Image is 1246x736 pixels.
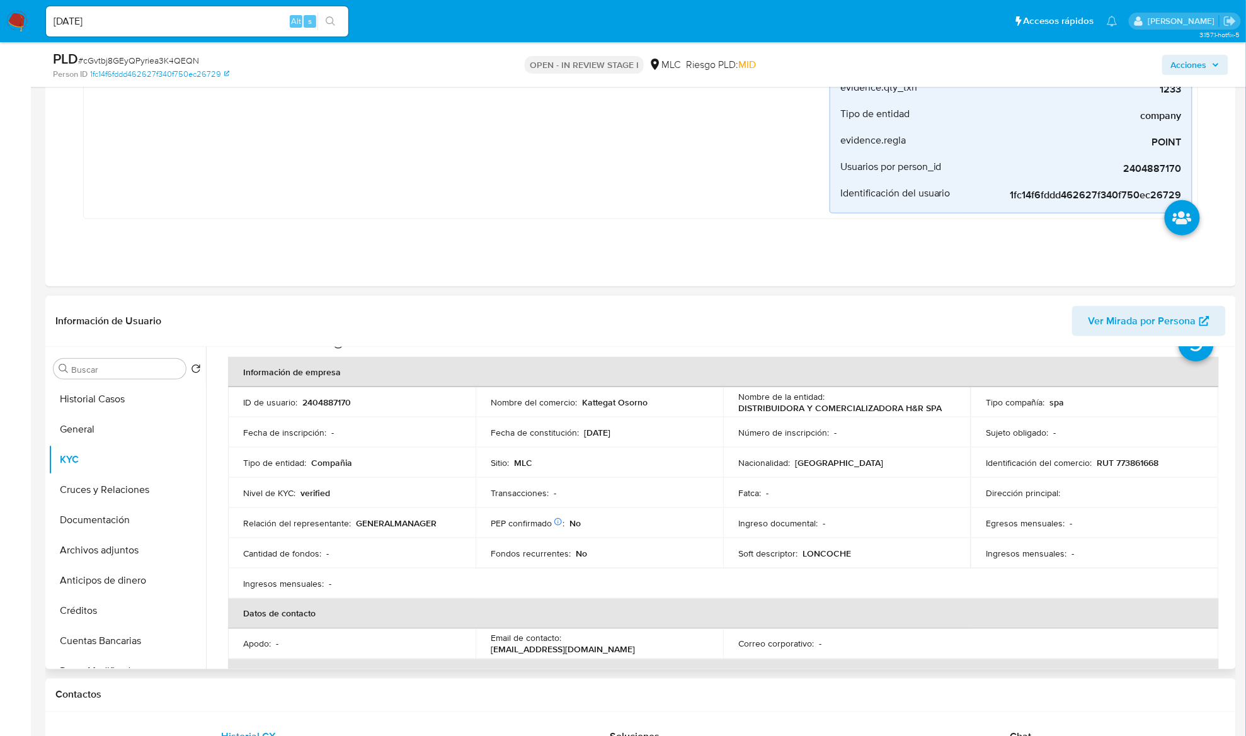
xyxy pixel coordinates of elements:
p: - [1053,427,1056,438]
p: Soft descriptor : [738,548,797,559]
p: Apodo : [243,638,271,650]
button: General [49,414,206,444]
p: Egresos mensuales : [986,518,1065,529]
span: 3.157.1-hotfix-5 [1199,30,1240,40]
p: - [331,427,334,438]
button: Volver al orden por defecto [191,364,201,378]
p: Número de inscripción : [738,427,829,438]
p: Email de contacto : [491,633,561,644]
button: Créditos [49,596,206,626]
a: 1fc14f6fddd462627f340f750ec26729 [90,69,229,80]
p: [DATE] [584,427,610,438]
p: Fatca : [738,487,761,499]
p: MLC [514,457,532,468]
p: Tipo compañía : [986,397,1044,408]
span: # cGvtbj8GEyQPyriea3K4QEQN [78,54,199,67]
b: PLD [53,48,78,69]
span: Riesgo PLD: [686,58,756,72]
th: Datos del Representante Legal / Apoderado [228,659,1219,689]
b: Person ID [53,69,88,80]
p: RUT 773861668 [1097,457,1158,468]
button: KYC [49,444,206,475]
span: MID [738,57,756,72]
button: Historial Casos [49,384,206,414]
button: Archivos adjuntos [49,535,206,565]
p: - [329,578,331,589]
p: LONCOCHE [803,548,851,559]
p: Nombre de la entidad : [738,391,825,402]
p: Sitio : [491,457,509,468]
p: Fecha de inscripción : [243,427,326,438]
p: Ingreso documental : [738,518,818,529]
button: Datos Modificados [49,656,206,686]
p: Ingresos mensuales : [986,548,1066,559]
p: - [554,487,556,499]
button: Cruces y Relaciones [49,475,206,505]
p: No [569,518,581,529]
p: - [823,518,825,529]
span: Alt [291,15,301,27]
p: Correo corporativo : [738,638,814,650]
h1: Información de Usuario [55,315,161,327]
p: GENERALMANAGER [356,518,437,529]
p: Kattegat Osorno [582,397,648,408]
input: Buscar usuario o caso... [46,13,348,30]
button: search-icon [317,13,343,30]
p: - [276,638,278,650]
button: Acciones [1162,55,1228,75]
a: Notificaciones [1107,16,1117,26]
button: Ver Mirada por Persona [1072,306,1226,336]
p: verified [300,487,330,499]
p: Tipo de entidad : [243,457,306,468]
span: Accesos rápidos [1024,14,1094,28]
p: - [1072,548,1074,559]
span: Acciones [1171,55,1207,75]
p: Ingresos mensuales : [243,578,324,589]
p: Relación del representante : [243,518,351,529]
p: - [834,427,837,438]
button: Buscar [59,364,69,374]
button: Documentación [49,505,206,535]
p: DISTRIBUIDORA Y COMERCIALIZADORA H&R SPA [738,402,942,414]
p: - [766,487,769,499]
p: - [819,638,821,650]
p: ID de usuario : [243,397,297,408]
th: Datos de contacto [228,599,1219,629]
div: MLC [649,58,681,72]
p: Fondos recurrentes : [491,548,571,559]
h1: Contactos [55,689,1226,701]
p: [GEOGRAPHIC_DATA] [795,457,883,468]
p: Dirección principal : [986,487,1060,499]
button: Anticipos de dinero [49,565,206,596]
button: Cuentas Bancarias [49,626,206,656]
span: s [308,15,312,27]
p: OPEN - IN REVIEW STAGE I [525,56,644,74]
p: No [576,548,587,559]
p: Compañia [311,457,352,468]
span: Ver Mirada por Persona [1089,306,1196,336]
p: Transacciones : [491,487,549,499]
p: Cantidad de fondos : [243,548,321,559]
p: - [326,548,329,559]
p: [EMAIL_ADDRESS][DOMAIN_NAME] [491,644,635,655]
p: PEP confirmado : [491,518,564,529]
p: Nacionalidad : [738,457,790,468]
p: Actualizado hace 4 meses [228,337,330,349]
p: 2404887170 [302,397,351,408]
th: Información de empresa [228,357,1219,387]
p: Nombre del comercio : [491,397,577,408]
p: Identificación del comercio : [986,457,1092,468]
p: Fecha de constitución : [491,427,579,438]
p: Sujeto obligado : [986,427,1048,438]
p: - [1070,518,1072,529]
p: Nivel de KYC : [243,487,295,499]
a: Salir [1223,14,1237,28]
p: spa [1049,397,1064,408]
input: Buscar [71,364,181,375]
p: nicolas.luzardo@mercadolibre.com [1148,15,1219,27]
